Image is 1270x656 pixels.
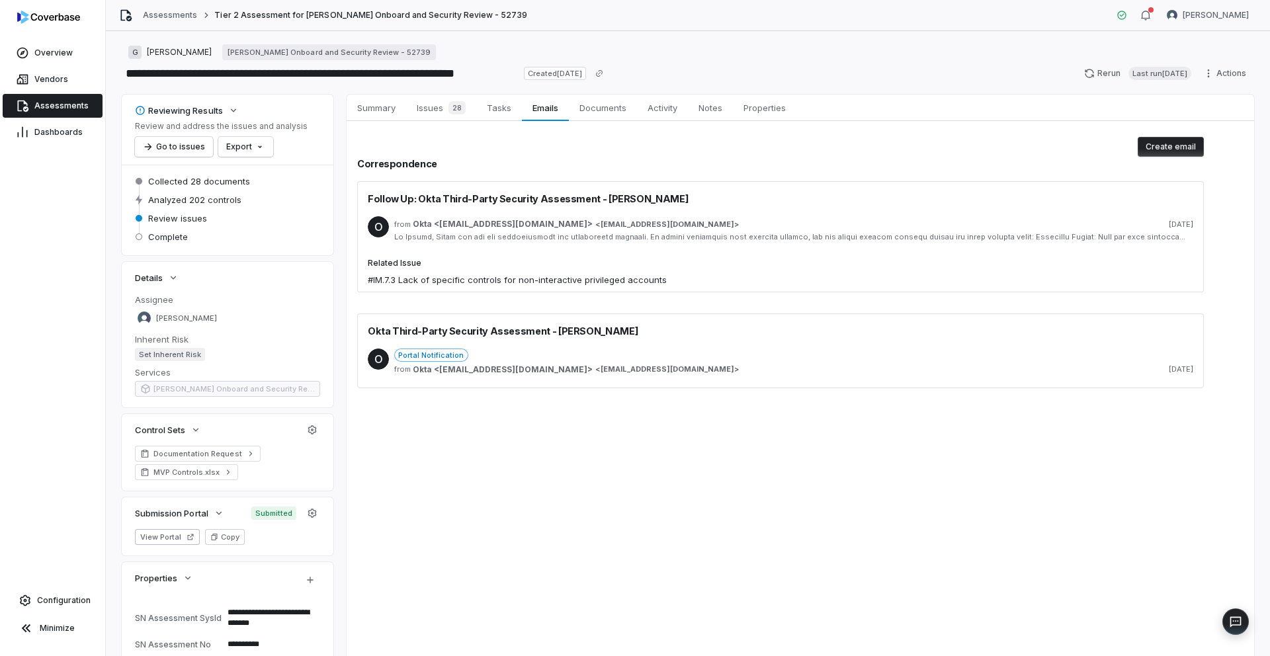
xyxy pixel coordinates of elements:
span: < [595,220,601,229]
span: Complete [148,231,188,243]
span: Set Inherent Risk [135,348,205,361]
span: Analyzed 202 controls [148,194,241,206]
button: Samuel Folarin avatar[PERSON_NAME] [1159,5,1257,25]
span: [EMAIL_ADDRESS][DOMAIN_NAME] [601,220,734,229]
a: Documentation Request [135,446,261,462]
a: Assessments [143,10,197,20]
span: Details [135,272,163,284]
dt: Services [135,366,320,378]
span: [PERSON_NAME] [156,313,217,323]
span: Created [DATE] [524,67,586,80]
div: Reviewing Results [135,104,223,116]
button: Actions [1199,63,1254,83]
span: Tier 2 Assessment for [PERSON_NAME] Onboard and Security Review - 52739 [214,10,527,20]
button: Go to issues [135,137,213,157]
div: Lo Ipsumd, Sitam con adi eli seddoeiusmodt inc utlaboreetd magnaali. En admini veniamquis nost ex... [394,232,1193,242]
img: Samuel Folarin avatar [1167,10,1177,20]
button: RerunLast run[DATE] [1076,63,1199,83]
a: MVP Controls.xlsx [135,464,238,480]
span: Submitted [251,507,296,520]
span: Minimize [40,623,75,634]
span: Okta <[EMAIL_ADDRESS][DOMAIN_NAME]> [413,219,593,229]
button: Control Sets [131,418,205,442]
span: MVP Controls.xlsx [153,467,220,477]
span: Activity [642,99,683,116]
a: Dashboards [3,120,103,144]
span: Assessments [34,101,89,111]
span: Follow Up: Okta Third-Party Security Assessment - [PERSON_NAME] [368,192,688,206]
span: Dashboards [34,127,83,138]
a: #IM.7.3 Lack of specific controls for non-interactive privileged accounts [368,274,667,287]
span: Emails [527,99,563,116]
a: Assessments [3,94,103,118]
div: SN Assessment SysId [135,613,222,623]
a: [PERSON_NAME] Onboard and Security Review - 52739 [222,44,436,60]
span: Tasks [482,99,517,116]
span: Documents [574,99,632,116]
div: SN Assessment No [135,639,222,649]
span: [PERSON_NAME] [147,47,212,58]
span: Configuration [37,595,91,606]
span: > [413,364,739,375]
label: Related Issue [368,258,667,268]
span: [DATE] [1169,364,1193,374]
span: [PERSON_NAME] [1183,10,1249,20]
button: Copy link [587,61,611,85]
span: Issues [411,99,471,117]
span: Collected 28 documents [148,175,250,187]
span: Notes [693,99,728,116]
dt: Inherent Risk [135,333,320,345]
span: Documentation Request [153,448,242,459]
span: Vendors [34,74,68,85]
span: [EMAIL_ADDRESS][DOMAIN_NAME] [601,364,734,374]
span: Properties [135,572,177,584]
span: [DATE] [1169,220,1193,229]
span: Control Sets [135,424,185,436]
a: Overview [3,41,103,65]
img: Samuel Folarin avatar [138,311,151,325]
button: Minimize [5,615,100,641]
span: Overview [34,48,73,58]
span: Properties [738,99,791,116]
span: Review issues [148,212,207,224]
button: Reviewing Results [131,99,243,122]
button: Properties [131,566,197,590]
button: Create email [1138,137,1204,157]
span: < [595,364,601,374]
span: Okta <[EMAIL_ADDRESS][DOMAIN_NAME]> [413,364,593,375]
span: > [413,219,739,229]
span: Portal Notification [394,348,468,362]
span: O [368,348,389,370]
span: O [368,216,389,237]
button: Copy [205,529,245,545]
button: Export [218,137,273,157]
span: from [394,220,407,229]
span: from [394,364,407,374]
span: Summary [352,99,401,116]
span: Last run [DATE] [1128,67,1191,80]
button: G[PERSON_NAME] [124,40,216,64]
a: Vendors [3,67,103,91]
button: Details [131,266,183,290]
dt: Assignee [135,294,320,306]
img: logo-D7KZi-bG.svg [17,11,80,24]
h2: Correspondence [357,157,1204,171]
p: Review and address the issues and analysis [135,121,308,132]
a: Configuration [5,589,100,612]
span: Submission Portal [135,507,208,519]
button: View Portal [135,529,200,545]
span: 28 [448,101,466,114]
button: Submission Portal [131,501,228,525]
span: Okta Third-Party Security Assessment - [PERSON_NAME] [368,324,638,338]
